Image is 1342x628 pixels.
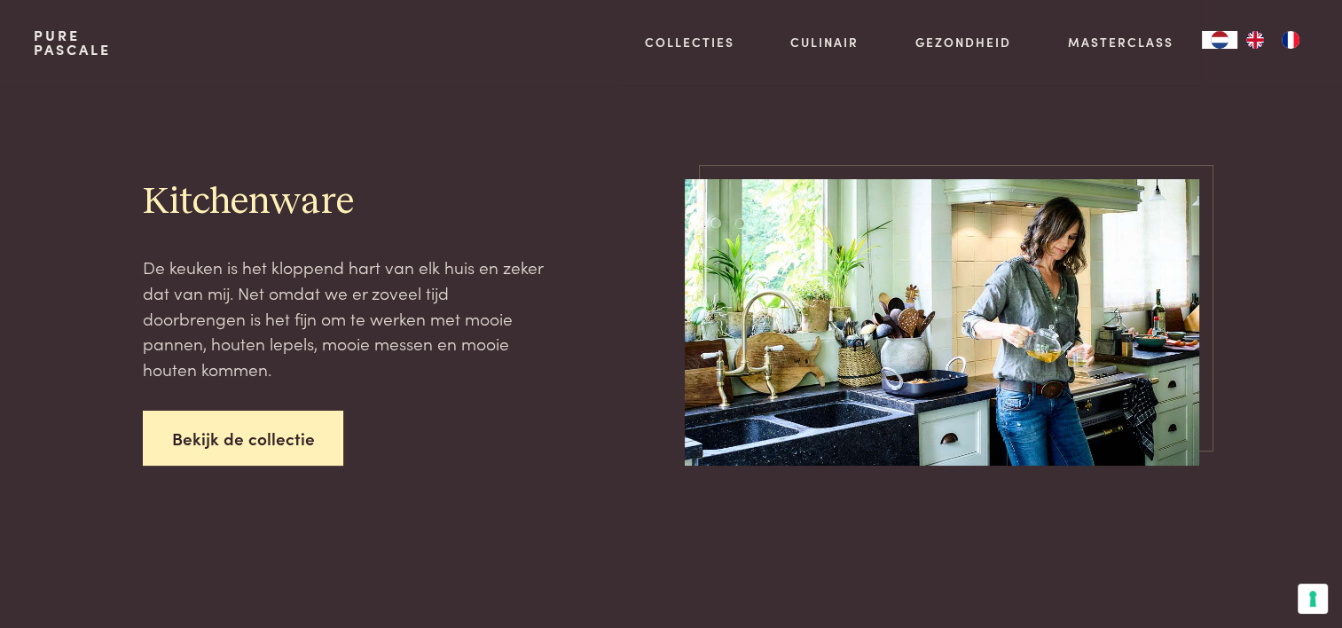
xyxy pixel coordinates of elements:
div: Language [1202,31,1237,49]
a: PurePascale [34,28,111,57]
a: Collecties [645,33,734,51]
a: Masterclass [1068,33,1173,51]
a: EN [1237,31,1273,49]
button: Uw voorkeuren voor toestemming voor trackingtechnologieën [1298,584,1328,614]
a: FR [1273,31,1308,49]
aside: Language selected: Nederlands [1202,31,1308,49]
h2: Kitchenware [143,179,549,226]
img: pure-pascale-naessens-pn356186 [685,179,1199,466]
p: De keuken is het kloppend hart van elk huis en zeker dat van mij. Net omdat we er zoveel tijd doo... [143,255,549,381]
a: Gezondheid [915,33,1011,51]
a: Culinair [790,33,859,51]
a: Bekijk de collectie [143,411,344,467]
ul: Language list [1237,31,1308,49]
a: NL [1202,31,1237,49]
